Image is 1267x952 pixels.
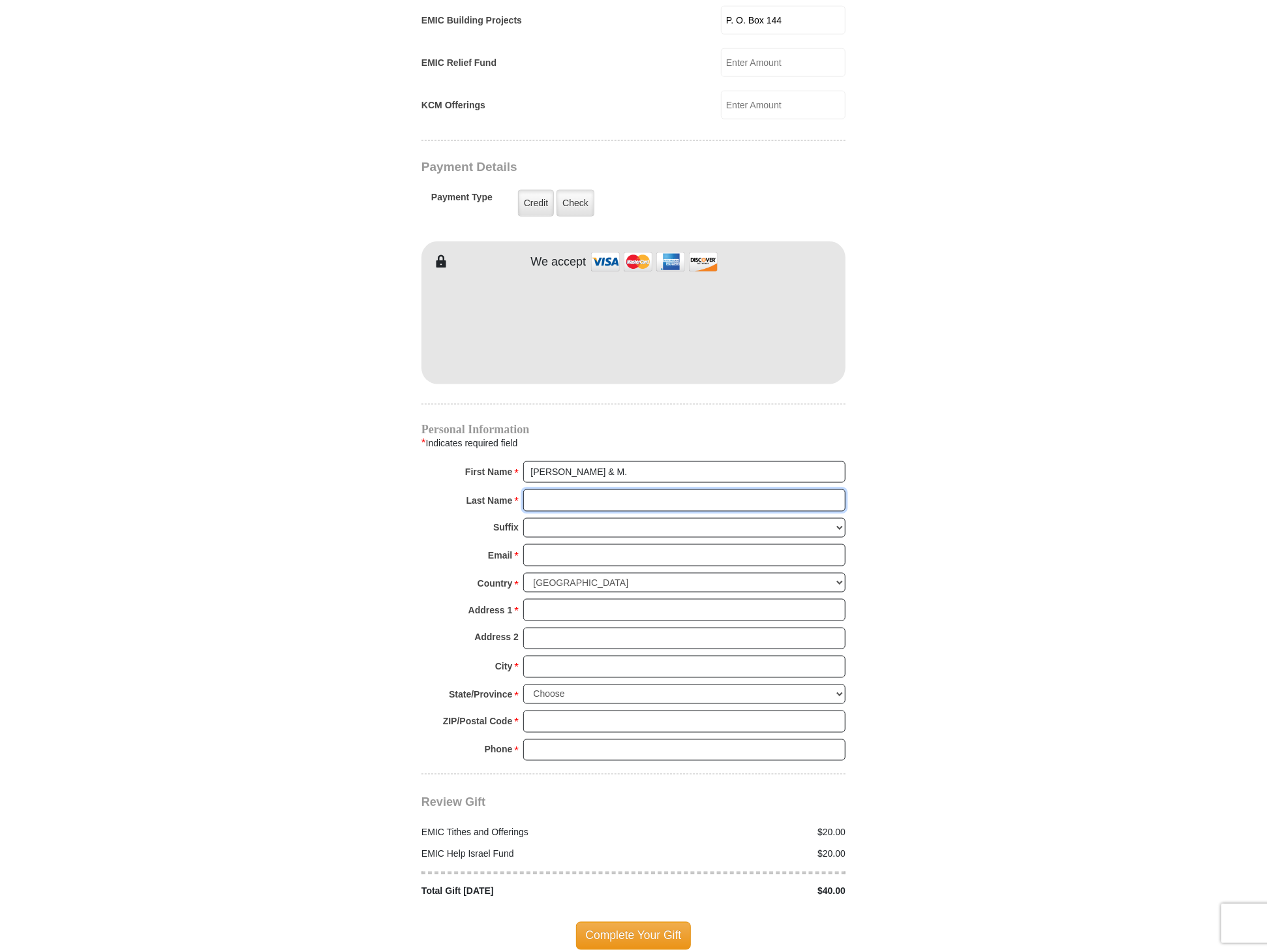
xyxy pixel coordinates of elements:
[474,628,519,646] strong: Address 2
[576,922,692,949] span: Complete Your Gift
[415,826,634,840] div: EMIC Tithes and Offerings
[493,518,519,536] strong: Suffix
[431,192,493,209] h5: Payment Type
[415,848,634,861] div: EMIC Help Israel Fund
[495,658,512,676] strong: City
[465,463,512,481] strong: First Name
[466,491,513,510] strong: Last Name
[488,546,512,564] strong: Email
[485,741,513,759] strong: Phone
[421,99,485,112] label: KCM Offerings
[421,14,522,27] label: EMIC Building Projects
[449,686,512,704] strong: State/Province
[589,248,720,276] img: credit cards accepted
[633,848,853,861] div: $20.00
[721,48,846,77] input: Enter Amount
[557,190,594,217] label: Check
[633,826,853,840] div: $20.00
[415,885,634,898] div: Total Gift [DATE]
[443,713,513,731] strong: ZIP/Postal Code
[531,255,587,269] h4: We accept
[421,796,485,809] span: Review Gift
[421,424,846,435] h4: Personal Information
[468,601,513,619] strong: Address 1
[421,435,846,452] div: Indicates required field
[721,91,846,119] input: Enter Amount
[633,885,853,898] div: $40.00
[421,56,496,70] label: EMIC Relief Fund
[518,190,554,217] label: Credit
[721,6,846,35] input: Enter Amount
[478,574,513,592] strong: Country
[421,160,754,175] h3: Payment Details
